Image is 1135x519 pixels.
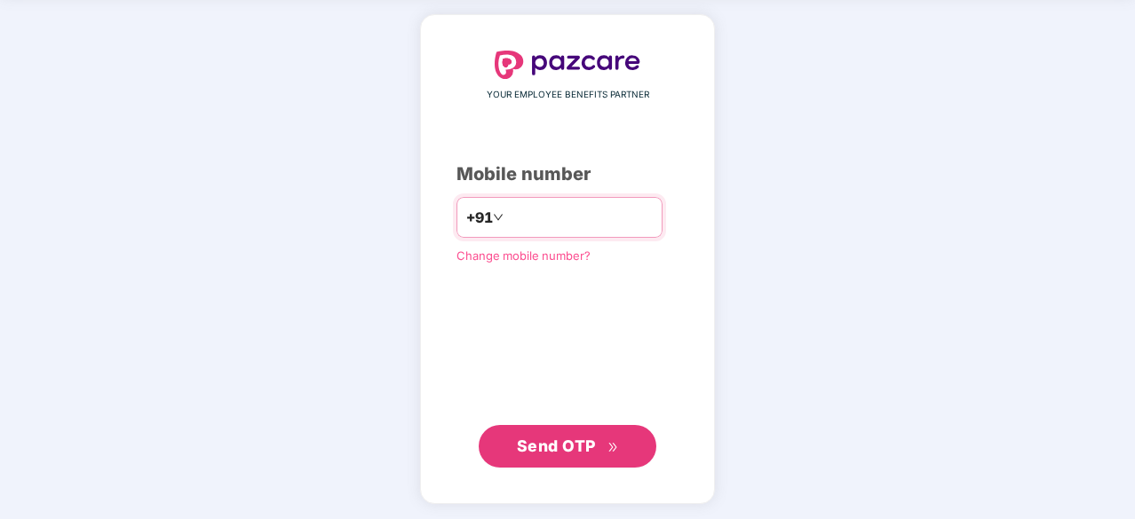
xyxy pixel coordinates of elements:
span: +91 [466,207,493,229]
span: YOUR EMPLOYEE BENEFITS PARTNER [487,88,649,102]
span: down [493,212,504,223]
div: Mobile number [456,161,679,188]
img: logo [495,51,640,79]
a: Change mobile number? [456,248,591,263]
button: Send OTPdouble-right [479,425,656,468]
span: double-right [607,442,619,453]
span: Send OTP [517,436,596,455]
